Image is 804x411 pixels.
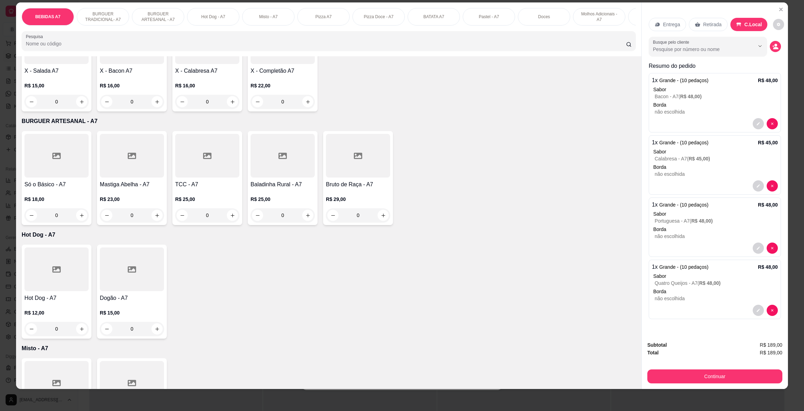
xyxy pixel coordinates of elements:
[175,180,239,189] h4: TCC - A7
[138,11,178,22] p: BURGUER ARTESANAL - A7
[201,14,225,20] p: Hot Dog - A7
[655,93,778,100] p: Bacon - A7 (
[758,264,778,271] p: R$ 48,00
[703,21,722,28] p: Retirada
[24,309,89,316] p: R$ 12,00
[652,263,708,271] p: 1 x
[655,217,778,224] p: Portuguesa - A7 (
[100,67,164,75] h4: X - Bacon A7
[767,180,778,192] button: decrease-product-quantity
[151,323,163,334] button: increase-product-quantity
[653,86,778,93] div: Sabor
[753,180,764,192] button: decrease-product-quantity
[699,280,721,286] span: R$ 48,00 )
[647,369,782,383] button: Continuar
[24,180,89,189] h4: Só o Básico - A7
[100,196,164,203] p: R$ 23,00
[652,76,708,85] p: 1 x
[302,96,313,107] button: increase-product-quantity
[647,350,658,355] strong: Total
[22,231,636,239] p: Hot Dog - A7
[753,118,764,129] button: decrease-product-quantity
[653,101,778,108] p: Borda
[760,349,782,356] span: R$ 189,00
[175,82,239,89] p: R$ 16,00
[579,11,619,22] p: Molhos Adicionais - A7
[175,67,239,75] h4: X - Calabresa A7
[691,218,713,224] span: R$ 48,00 )
[24,67,89,75] h4: X - Salada A7
[653,46,743,53] input: Busque pelo cliente
[653,226,778,233] p: Borda
[652,138,708,147] p: 1 x
[652,201,708,209] p: 1 x
[655,108,778,115] p: não escolhida
[423,14,444,20] p: BATATA A7
[655,233,778,240] p: não escolhida
[83,11,123,22] p: BURGUER TRADICIONAL- A7
[770,41,781,52] button: decrease-product-quantity
[100,82,164,89] p: R$ 16,00
[252,96,263,107] button: decrease-product-quantity
[22,344,636,353] p: Misto - A7
[753,243,764,254] button: decrease-product-quantity
[744,21,762,28] p: C.Local
[653,288,778,295] p: Borda
[26,34,45,39] label: Pesquisa
[754,41,766,52] button: Show suggestions
[100,309,164,316] p: R$ 15,00
[775,4,787,15] button: Close
[653,210,778,217] div: Sabor
[655,280,778,287] p: Quatro Queijos - A7 (
[753,305,764,316] button: decrease-product-quantity
[479,14,499,20] p: Pastel - A7
[100,180,164,189] h4: Mastiga Abelha - A7
[758,201,778,208] p: R$ 48,00
[655,295,778,302] p: não escolhida
[326,196,390,203] p: R$ 29,00
[26,323,37,334] button: decrease-product-quantity
[649,62,781,70] p: Resumo do pedido
[659,202,708,208] span: Grande - (10 pedaços)
[653,148,778,155] div: Sabor
[767,305,778,316] button: decrease-product-quantity
[659,140,708,145] span: Grande - (10 pedaços)
[100,294,164,302] h4: Dogão - A7
[653,273,778,280] div: Sabor
[760,341,782,349] span: R$ 189,00
[680,94,702,99] span: R$ 48,00 )
[758,139,778,146] p: R$ 45,00
[688,156,710,161] span: R$ 45,00 )
[773,19,784,30] button: decrease-product-quantity
[251,180,315,189] h4: Baladinha Rural - A7
[22,117,636,125] p: BURGUER ARTESANAL - A7
[767,243,778,254] button: decrease-product-quantity
[24,82,89,89] p: R$ 15,00
[663,21,680,28] p: Entrega
[26,40,626,47] input: Pesquisa
[175,196,239,203] p: R$ 25,00
[538,14,550,20] p: Doces
[101,323,112,334] button: decrease-product-quantity
[653,164,778,171] p: Borda
[251,196,315,203] p: R$ 25,00
[251,67,315,75] h4: X - Completão A7
[758,77,778,84] p: R$ 48,00
[315,14,332,20] p: Pizza A7
[24,196,89,203] p: R$ 18,00
[364,14,393,20] p: Pizza Doce - A7
[767,118,778,129] button: decrease-product-quantity
[35,14,60,20] p: BEBIDAS A7
[659,264,708,270] span: Grande - (10 pedaços)
[326,180,390,189] h4: Bruto de Raça - A7
[251,82,315,89] p: R$ 22,00
[653,39,692,45] label: Busque pelo cliente
[647,342,667,348] strong: Subtotal
[24,294,89,302] h4: Hot Dog - A7
[259,14,277,20] p: Misto - A7
[655,155,778,162] p: Calabresa - A7 (
[655,171,778,178] p: não escolhida
[76,323,87,334] button: increase-product-quantity
[659,78,708,83] span: Grande - (10 pedaços)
